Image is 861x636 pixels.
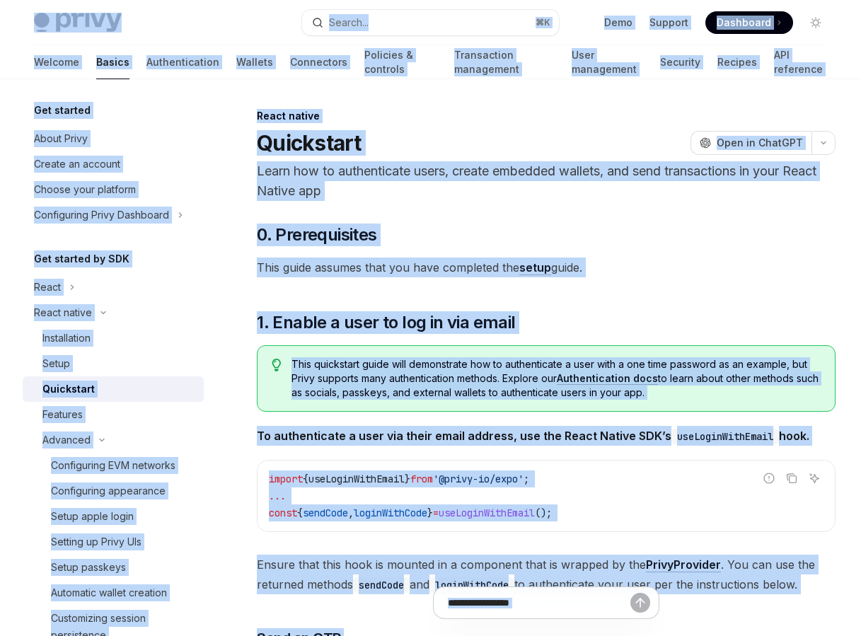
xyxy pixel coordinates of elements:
a: Installation [23,325,204,351]
span: ... [269,490,286,502]
a: Policies & controls [364,45,437,79]
button: Toggle React section [23,274,204,300]
span: Dashboard [717,16,771,30]
a: Configuring appearance [23,478,204,504]
svg: Tip [272,359,282,371]
a: Setup passkeys [23,555,204,580]
strong: To authenticate a user via their email address, use the React Native SDK’s hook. [257,429,809,443]
span: (); [535,507,552,519]
a: Dashboard [705,11,793,34]
span: { [303,473,308,485]
a: Quickstart [23,376,204,402]
span: } [427,507,433,519]
span: This quickstart guide will demonstrate how to authenticate a user with a one time password as an ... [291,357,821,400]
a: Configuring EVM networks [23,453,204,478]
p: Learn how to authenticate users, create embedded wallets, and send transactions in your React Nat... [257,161,836,201]
button: Copy the contents from the code block [782,469,801,487]
img: light logo [34,13,122,33]
a: Support [649,16,688,30]
div: Configuring appearance [51,482,166,499]
a: User management [572,45,643,79]
div: Installation [42,330,91,347]
a: Basics [96,45,129,79]
code: loginWithCode [429,577,514,593]
code: sendCode [353,577,410,593]
span: This guide assumes that you have completed the guide. [257,258,836,277]
div: Features [42,406,83,423]
span: } [405,473,410,485]
button: Toggle dark mode [804,11,827,34]
a: Authentication docs [557,372,658,385]
a: Authentication [146,45,219,79]
span: 0. Prerequisites [257,224,376,246]
div: React native [257,109,836,123]
a: Features [23,402,204,427]
div: Automatic wallet creation [51,584,167,601]
div: Setup apple login [51,508,134,525]
h5: Get started [34,102,91,119]
span: from [410,473,433,485]
div: Setup passkeys [51,559,126,576]
button: Open search [302,10,559,35]
a: Transaction management [454,45,555,79]
span: useLoginWithEmail [439,507,535,519]
span: 1. Enable a user to log in via email [257,311,515,334]
a: Setup [23,351,204,376]
a: setup [519,260,551,275]
a: About Privy [23,126,204,151]
a: PrivyProvider [646,557,721,572]
span: sendCode [303,507,348,519]
span: ⌘ K [536,17,550,28]
span: Ensure that this hook is mounted in a component that is wrapped by the . You can use the returned... [257,555,836,594]
div: About Privy [34,130,88,147]
div: Create an account [34,156,120,173]
a: Setup apple login [23,504,204,529]
a: Demo [604,16,632,30]
div: Quickstart [42,381,95,398]
a: Wallets [236,45,273,79]
h5: Get started by SDK [34,250,129,267]
span: , [348,507,354,519]
div: Search... [329,14,369,31]
span: const [269,507,297,519]
span: { [297,507,303,519]
span: '@privy-io/expo' [433,473,524,485]
div: Setting up Privy UIs [51,533,141,550]
button: Open in ChatGPT [690,131,811,155]
span: useLoginWithEmail [308,473,405,485]
span: = [433,507,439,519]
div: Configuring Privy Dashboard [34,207,169,224]
h1: Quickstart [257,130,362,156]
a: Security [660,45,700,79]
a: Connectors [290,45,347,79]
button: Send message [630,593,650,613]
a: Automatic wallet creation [23,580,204,606]
code: useLoginWithEmail [671,429,779,444]
a: Welcome [34,45,79,79]
button: Toggle Configuring Privy Dashboard section [23,202,204,228]
span: Open in ChatGPT [717,136,803,150]
button: Report incorrect code [760,469,778,487]
a: Recipes [717,45,757,79]
a: API reference [774,45,827,79]
button: Toggle React native section [23,300,204,325]
span: ; [524,473,529,485]
button: Toggle Advanced section [23,427,204,453]
button: Ask AI [805,469,824,487]
a: Choose your platform [23,177,204,202]
div: React native [34,304,92,321]
a: Setting up Privy UIs [23,529,204,555]
div: React [34,279,61,296]
div: Advanced [42,432,91,449]
div: Setup [42,355,70,372]
span: import [269,473,303,485]
a: Create an account [23,151,204,177]
span: loginWithCode [354,507,427,519]
div: Configuring EVM networks [51,457,175,474]
div: Choose your platform [34,181,136,198]
input: Ask a question... [448,587,630,618]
